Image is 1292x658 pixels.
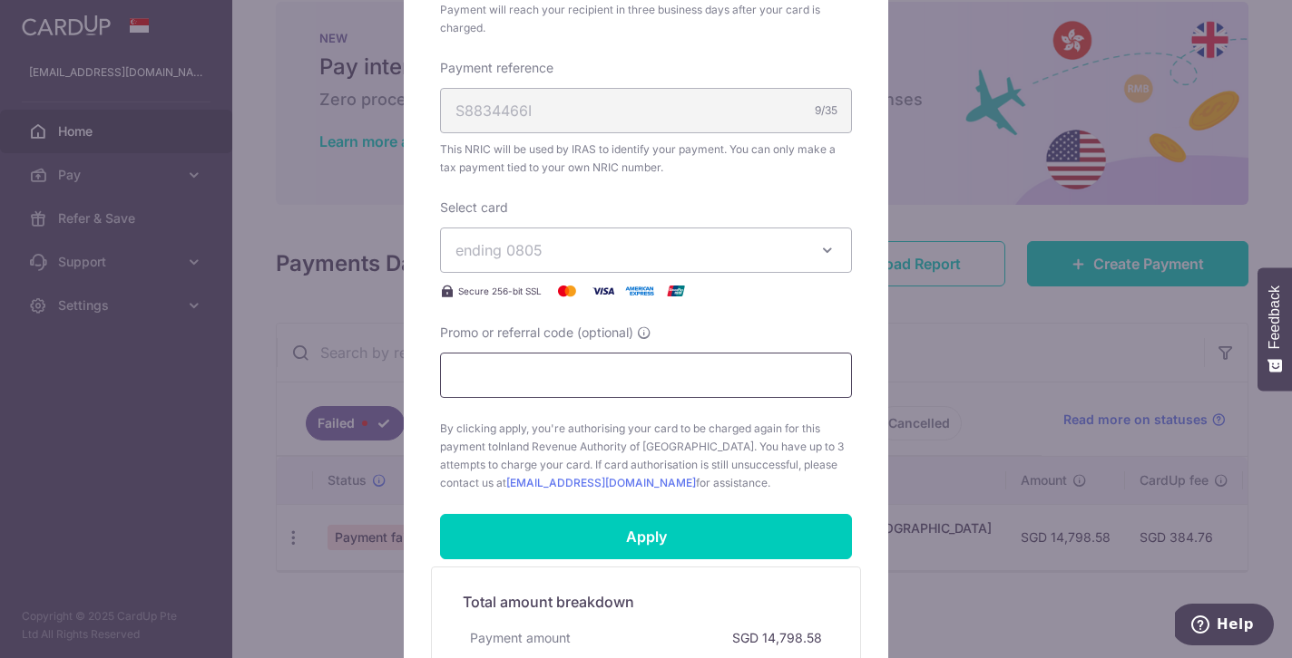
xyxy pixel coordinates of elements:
[440,420,852,492] span: By clicking apply, you're authorising your card to be charged again for this payment to . You hav...
[463,591,829,613] h5: Total amount breakdown
[549,280,585,302] img: Mastercard
[658,280,694,302] img: UnionPay
[458,284,542,298] span: Secure 256-bit SSL
[440,198,508,217] label: Select card
[815,102,837,120] div: 9/35
[1267,285,1283,349] span: Feedback
[1258,267,1292,391] button: Feedback - Show survey
[622,280,658,302] img: American Express
[440,1,852,37] div: Payment will reach your recipient in three business days after your card is charged.
[440,59,553,77] label: Payment reference
[455,241,543,259] span: ending 0805
[506,476,696,489] a: [EMAIL_ADDRESS][DOMAIN_NAME]
[463,622,578,654] div: Payment amount
[725,622,829,654] div: SGD 14,798.58
[440,227,852,273] button: ending 0805
[585,280,622,302] img: Visa
[440,514,852,559] input: Apply
[440,324,633,342] span: Promo or referral code (optional)
[498,440,754,453] span: Inland Revenue Authority of [GEOGRAPHIC_DATA]
[1175,604,1274,649] iframe: Opens a widget where you can find more information
[440,140,852,177] span: This NRIC will be used by IRAS to identify your payment. You can only make a tax payment tied to ...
